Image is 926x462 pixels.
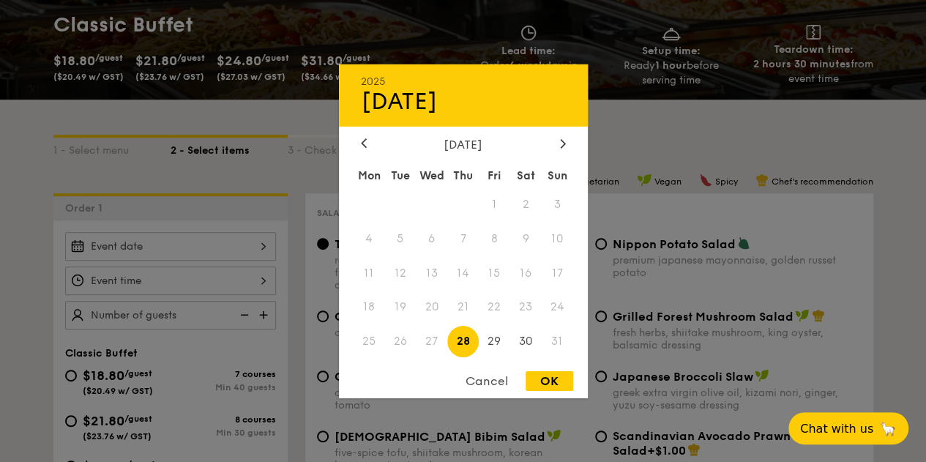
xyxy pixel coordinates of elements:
span: 25 [354,326,385,357]
div: 2025 [361,75,566,87]
span: 10 [542,223,573,254]
div: Cancel [451,371,523,391]
span: 6 [416,223,447,254]
div: Tue [384,162,416,188]
span: 22 [479,291,510,323]
span: 🦙 [879,420,897,437]
span: 14 [447,257,479,288]
span: 23 [510,291,542,323]
span: 11 [354,257,385,288]
span: 19 [384,291,416,323]
span: 3 [542,188,573,220]
div: Sat [510,162,542,188]
span: 26 [384,326,416,357]
div: Thu [447,162,479,188]
span: Chat with us [800,422,873,436]
span: 5 [384,223,416,254]
div: OK [526,371,573,391]
span: 1 [479,188,510,220]
button: Chat with us🦙 [788,412,908,444]
div: Wed [416,162,447,188]
span: 27 [416,326,447,357]
span: 28 [447,326,479,357]
div: Mon [354,162,385,188]
span: 13 [416,257,447,288]
span: 24 [542,291,573,323]
span: 20 [416,291,447,323]
span: 18 [354,291,385,323]
div: Fri [479,162,510,188]
span: 16 [510,257,542,288]
span: 8 [479,223,510,254]
span: 7 [447,223,479,254]
span: 21 [447,291,479,323]
span: 15 [479,257,510,288]
div: [DATE] [361,137,566,151]
span: 12 [384,257,416,288]
span: 29 [479,326,510,357]
div: [DATE] [361,87,566,115]
span: 4 [354,223,385,254]
div: Sun [542,162,573,188]
span: 2 [510,188,542,220]
span: 17 [542,257,573,288]
span: 30 [510,326,542,357]
span: 9 [510,223,542,254]
span: 31 [542,326,573,357]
